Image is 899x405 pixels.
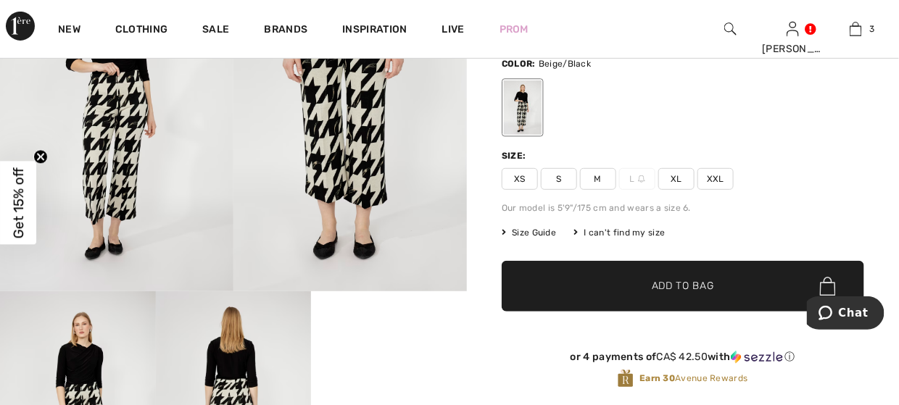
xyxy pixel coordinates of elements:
a: Prom [500,22,529,37]
img: Avenue Rewards [618,369,634,388]
img: Bag.svg [820,277,836,296]
div: or 4 payments ofCA$ 42.50withSezzle Click to learn more about Sezzle [502,351,864,369]
img: ring-m.svg [638,175,645,183]
div: I can't find my size [573,226,665,239]
img: My Bag [850,20,862,38]
span: Add to Bag [652,279,714,294]
span: Avenue Rewards [639,372,747,385]
span: Size Guide [502,226,556,239]
button: Close teaser [33,149,48,164]
span: M [580,168,616,190]
img: Sezzle [731,351,783,364]
span: 3 [869,22,874,36]
img: 1ère Avenue [6,12,35,41]
a: Clothing [115,23,167,38]
span: Get 15% off [10,167,27,238]
span: L [619,168,655,190]
div: [PERSON_NAME] [762,41,824,57]
div: Size: [502,149,529,162]
span: XS [502,168,538,190]
a: Sale [202,23,229,38]
strong: Earn 30 [639,373,675,383]
iframe: Opens a widget where you can chat to one of our agents [807,296,884,333]
a: 3 [825,20,887,38]
a: Brands [265,23,308,38]
span: Beige/Black [539,59,591,69]
video: Your browser does not support the video tag. [311,291,467,369]
span: S [541,168,577,190]
img: search the website [724,20,737,38]
div: Our model is 5'9"/175 cm and wears a size 6. [502,201,864,214]
a: Sign In [787,22,799,36]
span: Color: [502,59,536,69]
div: Beige/Black [504,80,542,135]
div: or 4 payments of with [502,351,864,364]
a: Live [442,22,465,37]
span: XXL [697,168,734,190]
span: Inspiration [342,23,407,38]
span: CA$ 42.50 [657,351,708,363]
img: My Info [787,20,799,38]
a: New [58,23,80,38]
button: Add to Bag [502,261,864,312]
span: XL [658,168,695,190]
